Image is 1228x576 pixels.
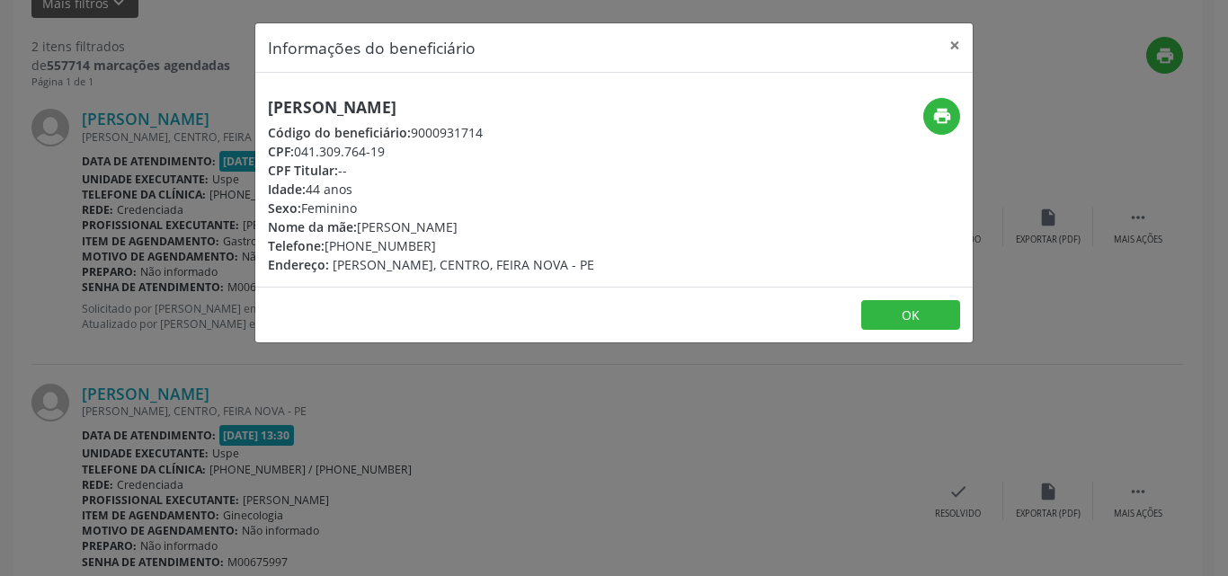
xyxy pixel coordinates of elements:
[268,256,329,273] span: Endereço:
[268,181,306,198] span: Idade:
[268,161,594,180] div: --
[268,199,594,217] div: Feminino
[268,142,594,161] div: 041.309.764-19
[333,256,594,273] span: [PERSON_NAME], CENTRO, FEIRA NOVA - PE
[268,218,357,235] span: Nome da mãe:
[268,36,476,59] h5: Informações do beneficiário
[268,123,594,142] div: 9000931714
[268,236,594,255] div: [PHONE_NUMBER]
[861,300,960,331] button: OK
[268,98,594,117] h5: [PERSON_NAME]
[268,237,325,254] span: Telefone:
[937,23,973,67] button: Close
[268,162,338,179] span: CPF Titular:
[268,124,411,141] span: Código do beneficiário:
[268,143,294,160] span: CPF:
[923,98,960,135] button: print
[268,217,594,236] div: [PERSON_NAME]
[932,106,952,126] i: print
[268,180,594,199] div: 44 anos
[268,199,301,217] span: Sexo:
